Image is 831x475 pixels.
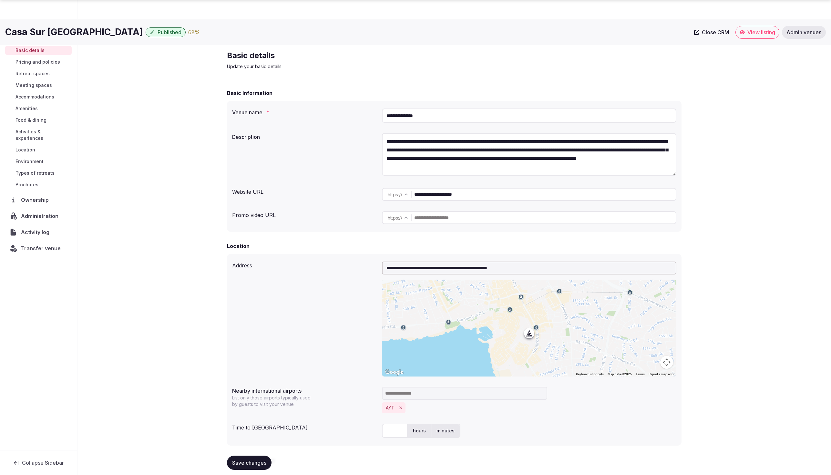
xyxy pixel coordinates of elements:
button: Remove AYT [397,404,404,411]
a: Food & dining [5,116,72,125]
a: Admin venues [782,26,826,39]
span: Meeting spaces [15,82,52,88]
span: Retreat spaces [15,70,50,77]
div: Promo video URL [232,209,377,219]
button: 68% [188,28,200,36]
button: Published [146,27,186,37]
label: hours [408,422,431,439]
label: Nearby international airports [232,388,377,393]
button: Collapse Sidebar [5,456,72,470]
a: Activity log [5,225,72,239]
a: Amenities [5,104,72,113]
span: Food & dining [15,117,46,123]
span: Published [158,29,181,36]
a: View listing [735,26,779,39]
a: Ownership [5,193,72,207]
span: Close CRM [702,29,729,36]
h1: Casa Sur [GEOGRAPHIC_DATA] [5,26,143,38]
a: Close CRM [690,26,733,39]
a: Accommodations [5,92,72,101]
span: Administration [21,212,61,220]
div: Website URL [232,185,377,196]
span: Basic details [15,47,45,54]
label: minutes [431,422,460,439]
a: Retreat spaces [5,69,72,78]
span: Activity log [21,228,52,236]
span: Types of retreats [15,170,55,176]
span: Ownership [21,196,51,204]
span: Brochures [15,181,38,188]
span: Activities & experiences [15,129,69,141]
button: Keyboard shortcuts [576,372,604,377]
span: Collapse Sidebar [22,460,64,466]
span: Amenities [15,105,38,112]
span: Admin venues [786,29,821,36]
a: Terms (opens in new tab) [636,372,645,376]
button: AYT [386,405,395,411]
span: Environment [15,158,44,165]
span: Save changes [232,460,266,466]
a: Location [5,145,72,154]
span: Location [15,147,35,153]
h2: Basic details [227,50,444,61]
a: Open this area in Google Maps (opens a new window) [384,368,405,377]
span: Map data ©2025 [608,372,632,376]
a: Meeting spaces [5,81,72,90]
p: List only those airports typically used by guests to visit your venue [232,395,315,408]
a: Administration [5,209,72,223]
img: Google [384,368,405,377]
a: Pricing and policies [5,57,72,67]
a: Basic details [5,46,72,55]
h2: Location [227,242,250,250]
h2: Basic Information [227,89,272,97]
span: Transfer venue [21,244,61,252]
span: View listing [747,29,775,36]
p: Update your basic details [227,63,444,70]
div: 68 % [188,28,200,36]
label: Description [232,134,377,139]
a: Activities & experiences [5,127,72,143]
div: Time to [GEOGRAPHIC_DATA] [232,421,377,431]
a: Types of retreats [5,169,72,178]
button: Transfer venue [5,242,72,255]
div: Address [232,259,377,269]
span: Accommodations [15,94,54,100]
span: Pricing and policies [15,59,60,65]
button: Save changes [227,456,272,470]
a: Report a map error [649,372,674,376]
button: Map camera controls [660,356,673,369]
label: Venue name [232,110,377,115]
a: Brochures [5,180,72,189]
a: Environment [5,157,72,166]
